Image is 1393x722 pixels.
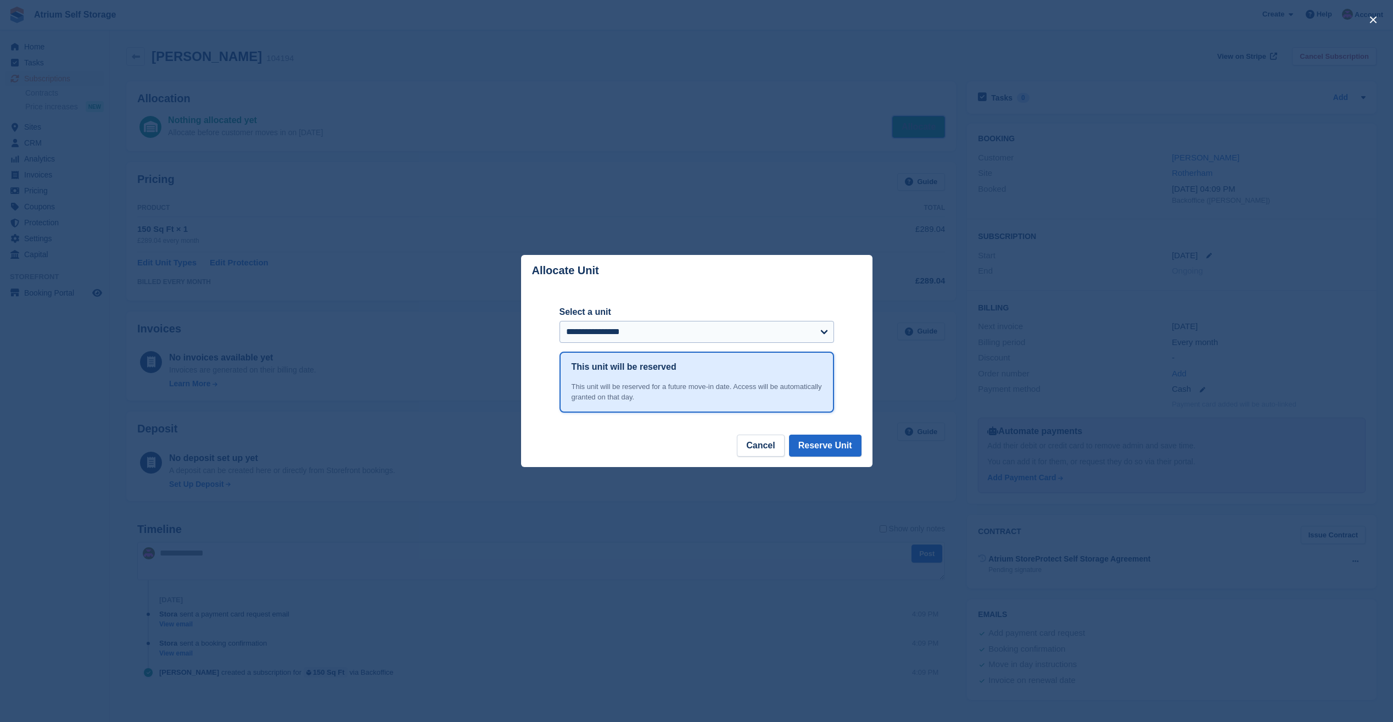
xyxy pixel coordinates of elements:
div: This unit will be reserved for a future move-in date. Access will be automatically granted on tha... [572,381,822,403]
button: Cancel [737,435,784,457]
h1: This unit will be reserved [572,360,676,374]
label: Select a unit [560,306,834,319]
button: close [1364,11,1382,29]
button: Reserve Unit [789,435,861,457]
p: Allocate Unit [532,264,599,277]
